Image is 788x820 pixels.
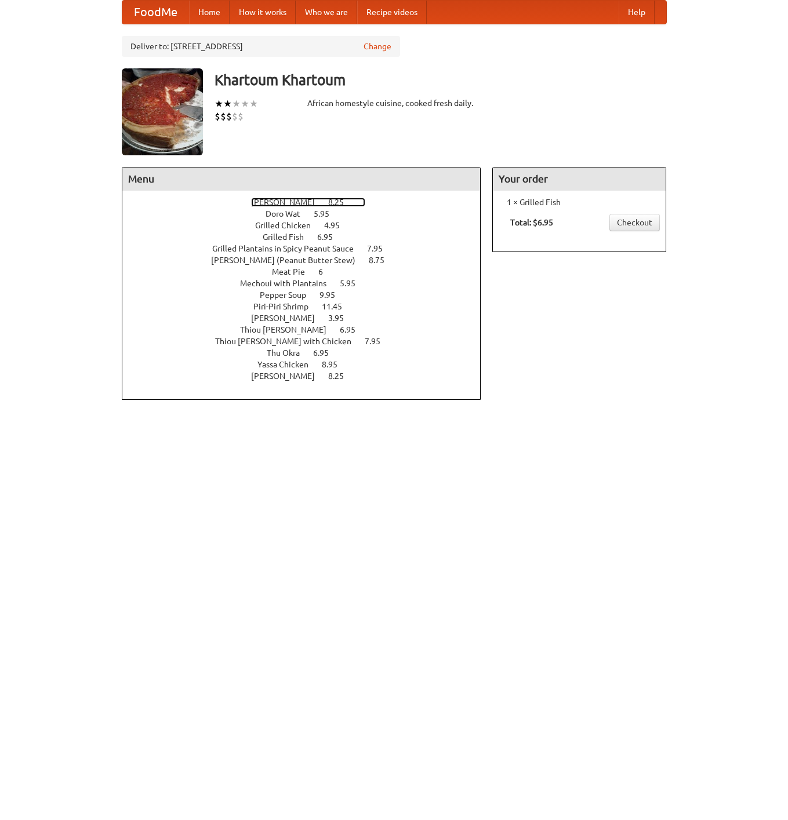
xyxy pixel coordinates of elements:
span: 8.75 [369,256,396,265]
span: 4.95 [324,221,351,230]
li: ★ [232,97,241,110]
span: 6.95 [317,232,344,242]
span: 8.95 [322,360,349,369]
a: [PERSON_NAME] 8.25 [251,371,365,381]
span: Yassa Chicken [257,360,320,369]
a: Change [364,41,391,52]
a: Grilled Chicken 4.95 [255,221,361,230]
span: 5.95 [340,279,367,288]
a: Meat Pie 6 [272,267,344,276]
li: ★ [215,97,223,110]
a: Thiou [PERSON_NAME] 6.95 [240,325,377,334]
span: Meat Pie [272,267,317,276]
span: Piri-Piri Shrimp [253,302,320,311]
li: $ [238,110,244,123]
a: Doro Wat 5.95 [266,209,351,218]
li: $ [226,110,232,123]
a: FoodMe [122,1,189,24]
a: Home [189,1,230,24]
span: [PERSON_NAME] [251,371,326,381]
li: ★ [223,97,232,110]
span: 7.95 [365,337,392,346]
img: angular.jpg [122,68,203,155]
span: Pepper Soup [260,290,318,300]
span: 8.25 [328,198,355,207]
a: Grilled Fish 6.95 [263,232,354,242]
div: African homestyle cuisine, cooked fresh daily. [307,97,481,109]
span: Grilled Fish [263,232,315,242]
span: 3.95 [328,314,355,323]
span: Thiou [PERSON_NAME] with Chicken [215,337,363,346]
a: Piri-Piri Shrimp 11.45 [253,302,364,311]
li: $ [232,110,238,123]
li: ★ [241,97,249,110]
a: Mechoui with Plantains 5.95 [240,279,377,288]
span: 9.95 [319,290,347,300]
h4: Your order [493,167,666,191]
a: Help [619,1,655,24]
span: Doro Wat [266,209,312,218]
span: Grilled Chicken [255,221,322,230]
span: [PERSON_NAME] (Peanut Butter Stew) [211,256,367,265]
span: Thu Okra [267,348,311,358]
a: Thiou [PERSON_NAME] with Chicken 7.95 [215,337,402,346]
a: [PERSON_NAME] 8.25 [251,198,365,207]
a: Thu Okra 6.95 [267,348,350,358]
span: 11.45 [322,302,354,311]
a: Pepper Soup 9.95 [260,290,357,300]
b: Total: $6.95 [510,218,553,227]
span: [PERSON_NAME] [251,198,326,207]
a: [PERSON_NAME] 3.95 [251,314,365,323]
li: $ [215,110,220,123]
span: 7.95 [367,244,394,253]
span: 6.95 [340,325,367,334]
a: Yassa Chicken 8.95 [257,360,359,369]
span: 5.95 [314,209,341,218]
span: 6 [318,267,335,276]
span: 8.25 [328,371,355,381]
a: Grilled Plantains in Spicy Peanut Sauce 7.95 [212,244,404,253]
span: Grilled Plantains in Spicy Peanut Sauce [212,244,365,253]
li: $ [220,110,226,123]
span: 6.95 [313,348,340,358]
div: Deliver to: [STREET_ADDRESS] [122,36,400,57]
h3: Khartoum Khartoum [215,68,667,92]
a: How it works [230,1,296,24]
span: [PERSON_NAME] [251,314,326,323]
a: Recipe videos [357,1,427,24]
li: ★ [249,97,258,110]
a: Checkout [609,214,660,231]
span: Thiou [PERSON_NAME] [240,325,338,334]
h4: Menu [122,167,481,191]
span: Mechoui with Plantains [240,279,338,288]
li: 1 × Grilled Fish [499,196,660,208]
a: Who we are [296,1,357,24]
a: [PERSON_NAME] (Peanut Butter Stew) 8.75 [211,256,406,265]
